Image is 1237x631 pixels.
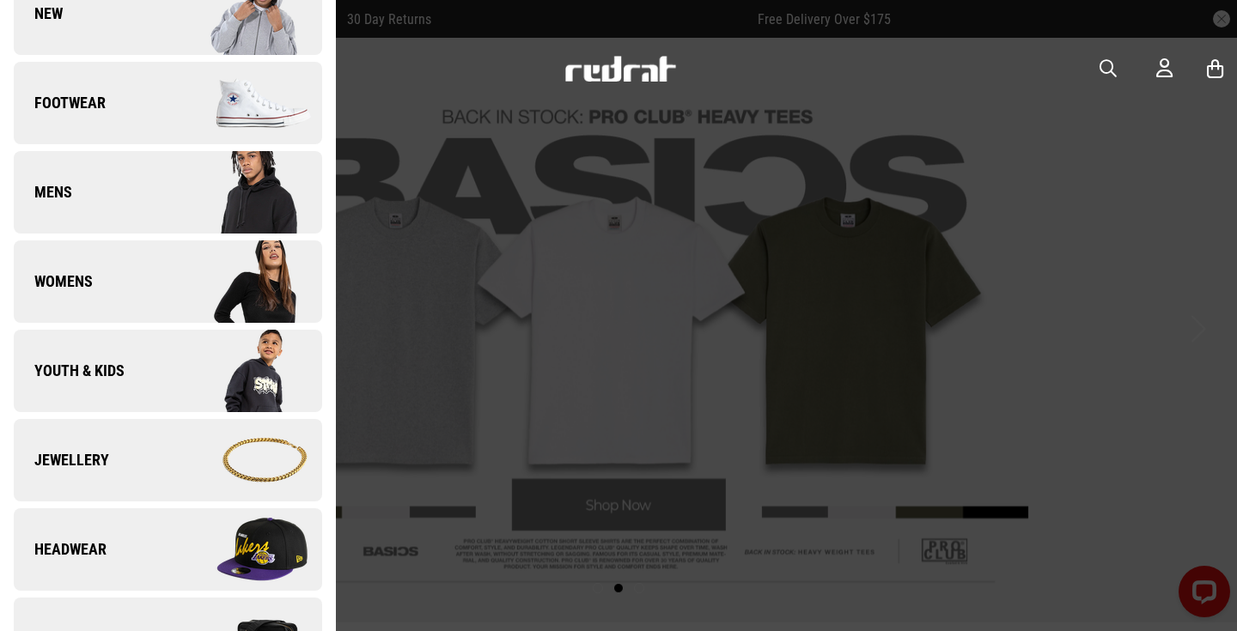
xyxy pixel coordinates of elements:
[14,62,322,144] a: Footwear Company
[14,151,322,234] a: Mens Company
[168,149,321,235] img: Company
[168,328,321,414] img: Company
[564,56,677,82] img: Redrat logo
[14,3,63,24] span: New
[14,240,322,323] a: Womens Company
[168,239,321,325] img: Company
[14,330,322,412] a: Youth & Kids Company
[14,93,106,113] span: Footwear
[14,271,93,292] span: Womens
[168,507,321,592] img: Company
[14,450,109,470] span: Jewellery
[14,539,107,560] span: Headwear
[14,508,322,591] a: Headwear Company
[168,60,321,146] img: Company
[168,417,321,503] img: Company
[14,182,72,203] span: Mens
[14,419,322,501] a: Jewellery Company
[14,361,125,381] span: Youth & Kids
[14,7,65,58] button: Open LiveChat chat widget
